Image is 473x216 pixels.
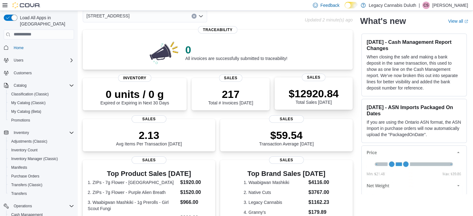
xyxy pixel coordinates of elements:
[302,74,325,81] span: Sales
[6,137,77,146] button: Adjustments (Classic)
[6,189,77,198] button: Transfers
[308,189,329,196] dd: $3767.00
[11,182,42,187] span: Transfers (Classic)
[6,154,77,163] button: Inventory Manager (Classic)
[180,199,210,206] dd: $966.00
[14,204,32,209] span: Operations
[11,165,27,170] span: Manifests
[1,68,77,77] button: Customers
[11,129,74,136] span: Inventory
[11,82,74,89] span: Catalog
[11,92,49,97] span: Classification (Classic)
[9,155,74,163] span: Inventory Manager (Classic)
[9,172,42,180] a: Purchase Orders
[116,129,182,141] p: 2.13
[11,148,38,153] span: Inventory Count
[419,2,420,9] p: |
[243,179,306,186] dt: 1. Waabigwan Mashkiki
[219,74,242,82] span: Sales
[320,2,339,8] span: Feedback
[11,109,41,114] span: My Catalog (Beta)
[11,156,58,161] span: Inventory Manager (Classic)
[9,138,50,145] a: Adjustments (Classic)
[259,129,314,141] p: $59.54
[116,129,182,146] div: Avg Items Per Transaction [DATE]
[185,44,287,61] div: All invoices are successfully submitted to traceability!
[11,191,27,196] span: Transfers
[9,108,74,115] span: My Catalog (Beta)
[198,26,237,34] span: Traceability
[11,69,74,77] span: Customers
[11,44,74,52] span: Home
[6,146,77,154] button: Inventory Count
[9,117,74,124] span: Promotions
[88,179,178,186] dt: 1. ZIPs - 7g Flower - [GEOGRAPHIC_DATA]
[14,83,26,88] span: Catalog
[88,199,178,212] dt: 3. Waabigwan Mashkiki - 1g Prerolls - Girl Scout Fungi
[9,155,60,163] a: Inventory Manager (Classic)
[88,189,178,195] dt: 2. ZIPs - 7g Flower - Purple Alien Breath
[180,189,210,196] dd: $1520.00
[367,39,461,51] h3: [DATE] - Cash Management Report Changes
[448,19,468,24] a: View allExternal link
[305,17,353,22] p: Updated 2 minute(s) ago
[367,119,461,138] p: If you are using the Ontario ASN format, the ASN Import in purchase orders will now automatically...
[1,128,77,137] button: Inventory
[9,146,40,154] a: Inventory Count
[11,57,74,64] span: Users
[11,100,46,105] span: My Catalog (Classic)
[289,87,339,105] div: Total Sales [DATE]
[9,90,51,98] a: Classification (Classic)
[9,164,30,171] a: Manifests
[86,12,129,20] span: [STREET_ADDRESS]
[9,146,74,154] span: Inventory Count
[17,15,74,27] span: Load All Apps in [GEOGRAPHIC_DATA]
[9,117,33,124] a: Promotions
[367,54,461,91] p: When closing the safe and making a bank deposit in the same transaction, this used to show as one...
[11,174,39,179] span: Purchase Orders
[9,99,74,107] span: My Catalog (Classic)
[11,69,34,77] a: Customers
[118,74,151,82] span: Inventory
[6,172,77,181] button: Purchase Orders
[1,202,77,210] button: Operations
[269,156,304,164] span: Sales
[6,90,77,99] button: Classification (Classic)
[9,181,74,189] span: Transfers (Classic)
[6,116,77,125] button: Promotions
[11,118,30,123] span: Promotions
[12,2,40,8] img: Cova
[208,88,253,100] p: 217
[6,99,77,107] button: My Catalog (Classic)
[9,138,74,145] span: Adjustments (Classic)
[259,129,314,146] div: Transaction Average [DATE]
[424,2,429,9] span: CS
[243,209,306,215] dt: 4. Granny's
[369,2,416,9] p: Legacy Cannabis Duluth
[148,40,180,65] img: 0
[9,90,74,98] span: Classification (Classic)
[14,130,29,135] span: Inventory
[9,172,74,180] span: Purchase Orders
[1,81,77,90] button: Catalog
[432,2,468,9] p: [PERSON_NAME]
[367,104,461,117] h3: [DATE] - ASN Imports Packaged On Dates
[243,199,306,205] dt: 3. Legacy Cannabis
[132,115,166,123] span: Sales
[345,2,358,8] input: Dark Mode
[185,44,287,56] p: 0
[11,202,74,210] span: Operations
[88,170,210,177] h3: Top Product Sales [DATE]
[14,45,24,50] span: Home
[11,44,26,52] a: Home
[9,108,44,115] a: My Catalog (Beta)
[243,170,329,177] h3: Top Brand Sales [DATE]
[9,190,74,197] span: Transfers
[269,115,304,123] span: Sales
[11,129,31,136] button: Inventory
[11,202,35,210] button: Operations
[9,190,29,197] a: Transfers
[132,156,166,164] span: Sales
[6,163,77,172] button: Manifests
